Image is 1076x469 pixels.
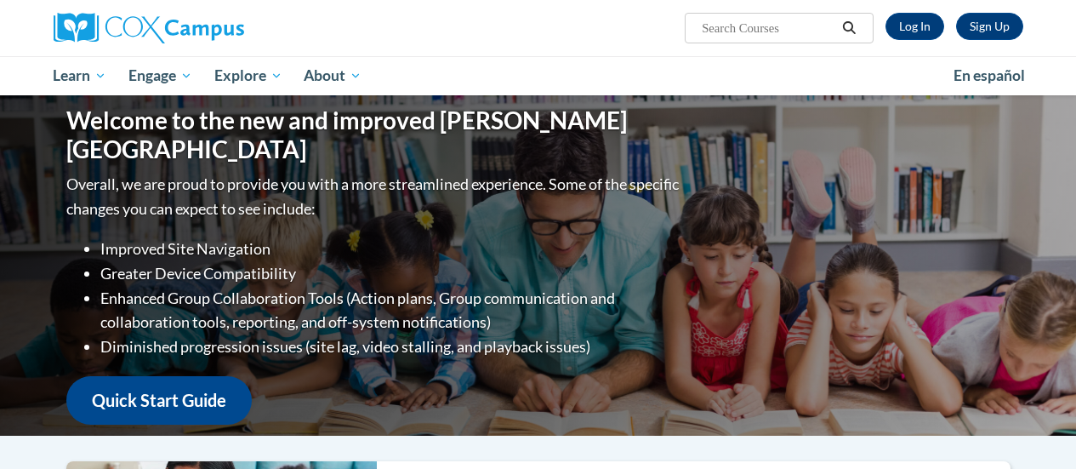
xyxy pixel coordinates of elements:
a: Explore [203,56,293,95]
a: Log In [885,13,944,40]
input: Search Courses [700,18,836,38]
a: Learn [43,56,118,95]
a: Cox Campus [54,13,360,43]
span: Engage [128,66,192,86]
p: Overall, we are proud to provide you with a more streamlined experience. Some of the specific cha... [66,172,683,221]
li: Enhanced Group Collaboration Tools (Action plans, Group communication and collaboration tools, re... [100,286,683,335]
span: Explore [214,66,282,86]
li: Improved Site Navigation [100,237,683,261]
span: Learn [53,66,106,86]
img: Cox Campus [54,13,244,43]
li: Greater Device Compatibility [100,261,683,286]
span: En español [954,66,1025,84]
a: About [293,56,373,95]
span: About [304,66,362,86]
button: Search [836,18,862,38]
li: Diminished progression issues (site lag, video stalling, and playback issues) [100,335,683,359]
a: Engage [117,56,203,95]
a: En español [942,58,1036,94]
h1: Welcome to the new and improved [PERSON_NAME][GEOGRAPHIC_DATA] [66,106,683,163]
a: Register [956,13,1023,40]
a: Quick Start Guide [66,376,252,425]
div: Main menu [41,56,1036,95]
